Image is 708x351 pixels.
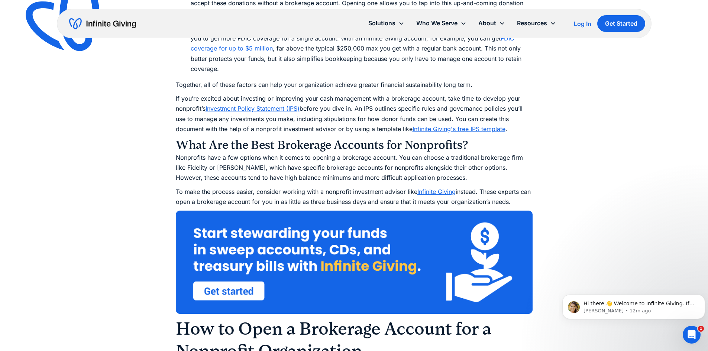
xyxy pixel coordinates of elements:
a: Get Started [597,15,645,32]
p: Together, all of these factors can help your organization achieve greater financial sustainabilit... [176,80,533,90]
div: Resources [511,15,562,31]
a: Investment Policy Statement (IPS) [206,105,300,112]
p: To make the process easier, consider working with a nonprofit investment advisor like instead. Th... [176,187,533,207]
div: Solutions [368,18,395,28]
li: Having a brokerage account also gives you access to a for your cash, enabling you to get more FDI... [191,23,533,74]
p: Nonprofits have a few options when it comes to opening a brokerage account. You can choose a trad... [176,153,533,183]
a: Log In [574,19,591,28]
h3: What Are the Best Brokerage Accounts for Nonprofits? [176,138,533,153]
div: Log In [574,21,591,27]
p: If you’re excited about investing or improving your cash management with a brokerage account, tak... [176,94,533,134]
a: home [69,18,136,30]
div: Solutions [362,15,410,31]
div: Resources [517,18,547,28]
span: 1 [698,326,704,332]
img: Start stewarding your funds in sweep accounts, CDs, and treasury bills with Infinite Giving. Clic... [176,211,533,314]
div: About [472,15,511,31]
iframe: Intercom live chat [683,326,701,344]
div: Who We Serve [410,15,472,31]
div: Who We Serve [416,18,458,28]
a: Infinite Giving's free IPS template [413,125,505,133]
iframe: Intercom notifications message [559,279,708,331]
a: Infinite Giving [417,188,456,195]
div: About [478,18,496,28]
